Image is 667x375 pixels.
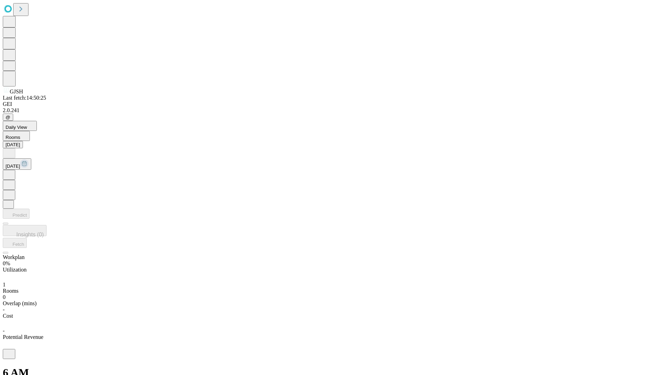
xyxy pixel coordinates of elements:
span: Insights (0) [16,232,44,237]
span: - [3,328,5,334]
button: [DATE] [3,141,23,148]
div: GEI [3,101,664,107]
span: 0 [3,294,6,300]
button: Fetch [3,238,27,248]
span: Cost [3,313,13,319]
span: Last fetch: 14:50:25 [3,95,46,101]
span: 0% [3,260,10,266]
button: Daily View [3,121,37,131]
span: - [3,307,5,312]
span: GJSH [10,89,23,94]
span: Potential Revenue [3,334,43,340]
span: Workplan [3,254,25,260]
button: @ [3,114,13,121]
button: Rooms [3,131,30,141]
div: 2.0.241 [3,107,664,114]
button: Predict [3,209,30,219]
span: Overlap (mins) [3,300,36,306]
span: Rooms [6,135,20,140]
span: [DATE] [6,164,20,169]
span: @ [6,115,10,120]
span: Utilization [3,267,26,273]
button: [DATE] [3,158,31,170]
button: Insights (0) [3,225,47,236]
span: 1 [3,282,6,287]
span: Daily View [6,125,27,130]
span: Rooms [3,288,18,294]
